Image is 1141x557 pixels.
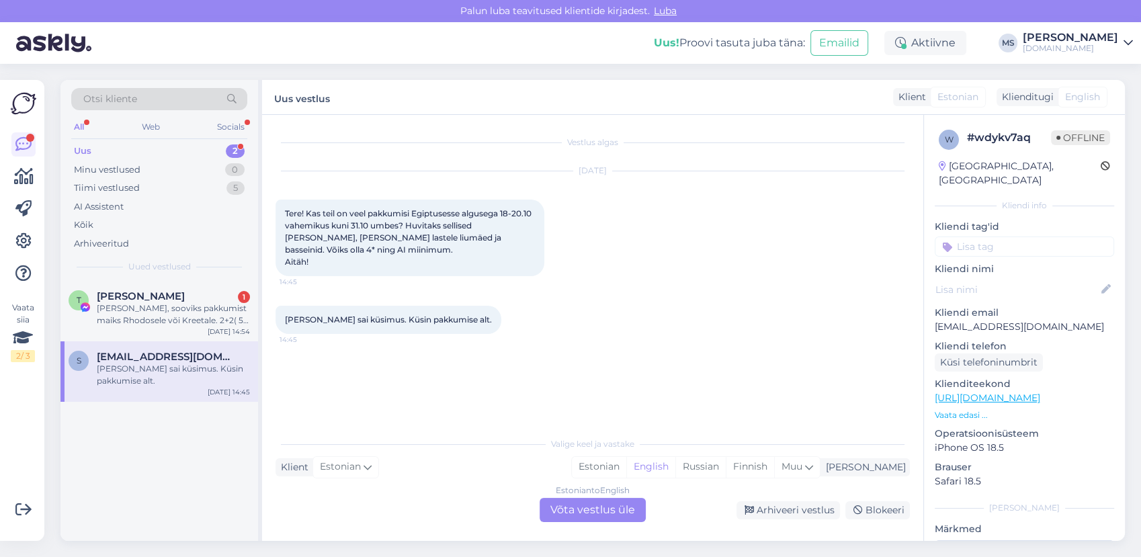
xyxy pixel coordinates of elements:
div: Kõik [74,218,93,232]
span: w [945,134,954,144]
button: Emailid [810,30,868,56]
div: [PERSON_NAME], sooviks pakkumist maiks Rhodosele või Kreetale. 2+2( 5a ja 12a). AI, mere ääres, h... [97,302,250,327]
div: Arhiveeri vestlus [736,501,840,519]
div: Vaata siia [11,302,35,362]
span: English [1065,90,1100,104]
div: [DATE] [276,165,910,177]
div: Arhiveeritud [74,237,129,251]
div: MS [999,34,1017,52]
span: Estonian [320,460,361,474]
div: Minu vestlused [74,163,140,177]
p: Kliendi nimi [935,262,1114,276]
div: Socials [214,118,247,136]
div: Klienditugi [997,90,1054,104]
label: Uus vestlus [274,88,330,106]
p: Kliendi email [935,306,1114,320]
div: Võta vestlus üle [540,498,646,522]
div: Klient [276,460,308,474]
div: English [626,457,675,477]
span: Offline [1051,130,1110,145]
input: Lisa tag [935,237,1114,257]
div: [DATE] 14:45 [208,387,250,397]
span: Sahhariid@hotmail.com [97,351,237,363]
div: Russian [675,457,726,477]
div: [DOMAIN_NAME] [1023,43,1118,54]
span: Muu [781,460,802,472]
span: Terje Reedla [97,290,185,302]
p: [EMAIL_ADDRESS][DOMAIN_NAME] [935,320,1114,334]
p: Kliendi tag'id [935,220,1114,234]
span: 14:45 [280,277,330,287]
span: Otsi kliente [83,92,137,106]
div: Estonian to English [556,484,630,497]
span: 14:45 [280,335,330,345]
div: Proovi tasuta juba täna: [654,35,805,51]
div: All [71,118,87,136]
div: # wdykv7aq [967,130,1051,146]
div: Tiimi vestlused [74,181,140,195]
div: 1 [238,291,250,303]
b: Uus! [654,36,679,49]
div: Uus [74,144,91,158]
p: Brauser [935,460,1114,474]
p: Operatsioonisüsteem [935,427,1114,441]
div: [PERSON_NAME] sai küsimus. Küsin pakkumise alt. [97,363,250,387]
p: Märkmed [935,522,1114,536]
div: Web [139,118,163,136]
div: 2 [226,144,245,158]
p: iPhone OS 18.5 [935,441,1114,455]
div: [GEOGRAPHIC_DATA], [GEOGRAPHIC_DATA] [939,159,1101,187]
div: Finnish [726,457,774,477]
p: Safari 18.5 [935,474,1114,488]
div: 2 / 3 [11,350,35,362]
p: Klienditeekond [935,377,1114,391]
div: [PERSON_NAME] [935,502,1114,514]
div: Küsi telefoninumbrit [935,353,1043,372]
div: [PERSON_NAME] [1023,32,1118,43]
div: Kliendi info [935,200,1114,212]
div: Klient [893,90,926,104]
a: [URL][DOMAIN_NAME] [935,392,1040,404]
div: Estonian [572,457,626,477]
div: [DATE] 14:54 [208,327,250,337]
div: Aktiivne [884,31,966,55]
input: Lisa nimi [935,282,1099,297]
div: Blokeeri [845,501,910,519]
div: 5 [226,181,245,195]
span: T [77,295,81,305]
span: S [77,355,81,366]
span: Estonian [937,90,978,104]
div: Valige keel ja vastake [276,438,910,450]
span: Uued vestlused [128,261,191,273]
div: Vestlus algas [276,136,910,148]
p: Vaata edasi ... [935,409,1114,421]
div: [PERSON_NAME] [820,460,906,474]
div: AI Assistent [74,200,124,214]
span: Tere! Kas teil on veel pakkumisi Egiptusesse algusega 18-20.10 vahemikus kuni 31.10 umbes? Huvita... [285,208,534,267]
span: [PERSON_NAME] sai küsimus. Küsin pakkumise alt. [285,314,492,325]
div: 0 [225,163,245,177]
p: Kliendi telefon [935,339,1114,353]
span: Luba [650,5,681,17]
img: Askly Logo [11,91,36,116]
a: [PERSON_NAME][DOMAIN_NAME] [1023,32,1133,54]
